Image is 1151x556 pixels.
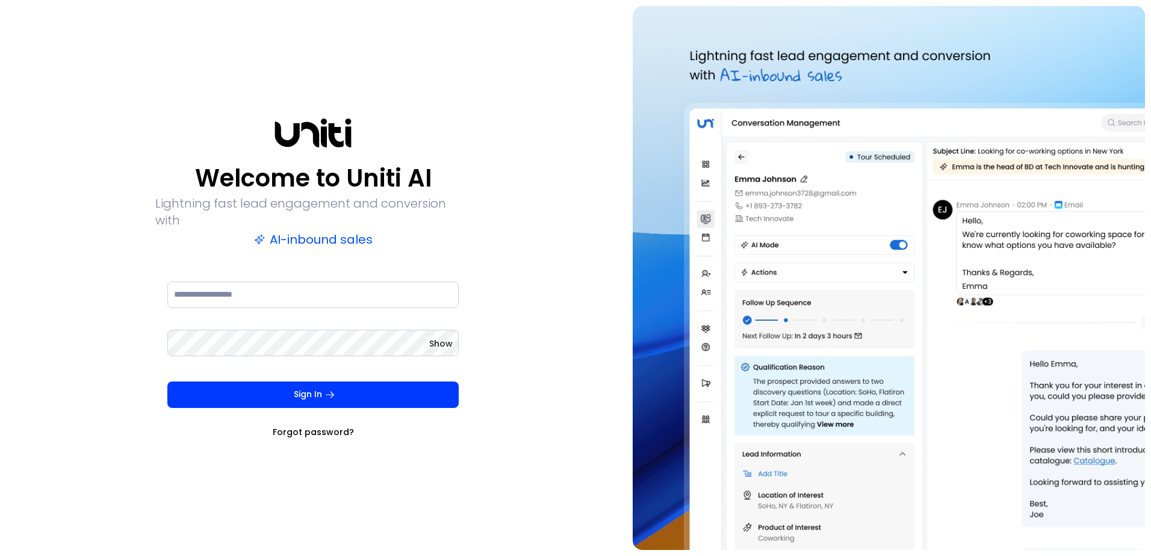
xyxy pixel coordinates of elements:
a: Forgot password? [273,426,354,438]
p: Welcome to Uniti AI [195,164,432,193]
button: Sign In [167,381,459,408]
img: auth-hero.png [633,6,1145,550]
p: Lightning fast lead engagement and conversion with [155,195,471,229]
button: Show [429,338,453,350]
p: AI-inbound sales [254,231,373,248]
